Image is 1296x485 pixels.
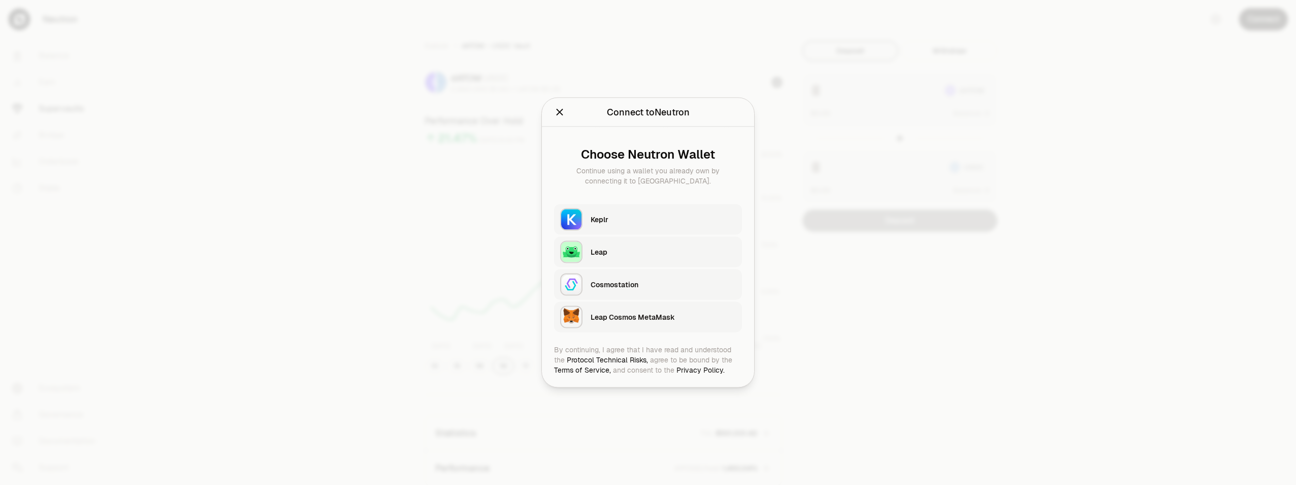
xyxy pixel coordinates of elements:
[554,366,611,375] a: Terms of Service,
[560,306,582,328] img: Leap Cosmos MetaMask
[554,269,742,300] button: CosmostationCosmostation
[591,280,736,290] div: Cosmostation
[591,215,736,225] div: Keplr
[560,208,582,231] img: Keplr
[562,166,734,186] div: Continue using a wallet you already own by connecting it to [GEOGRAPHIC_DATA].
[554,105,565,119] button: Close
[554,345,742,375] div: By continuing, I agree that I have read and understood the agree to be bound by the and consent t...
[554,237,742,267] button: LeapLeap
[591,247,736,257] div: Leap
[554,302,742,332] button: Leap Cosmos MetaMaskLeap Cosmos MetaMask
[591,312,736,322] div: Leap Cosmos MetaMask
[607,105,690,119] div: Connect to Neutron
[567,355,648,365] a: Protocol Technical Risks,
[560,274,582,296] img: Cosmostation
[554,204,742,235] button: KeplrKeplr
[676,366,725,375] a: Privacy Policy.
[562,147,734,162] div: Choose Neutron Wallet
[560,241,582,263] img: Leap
